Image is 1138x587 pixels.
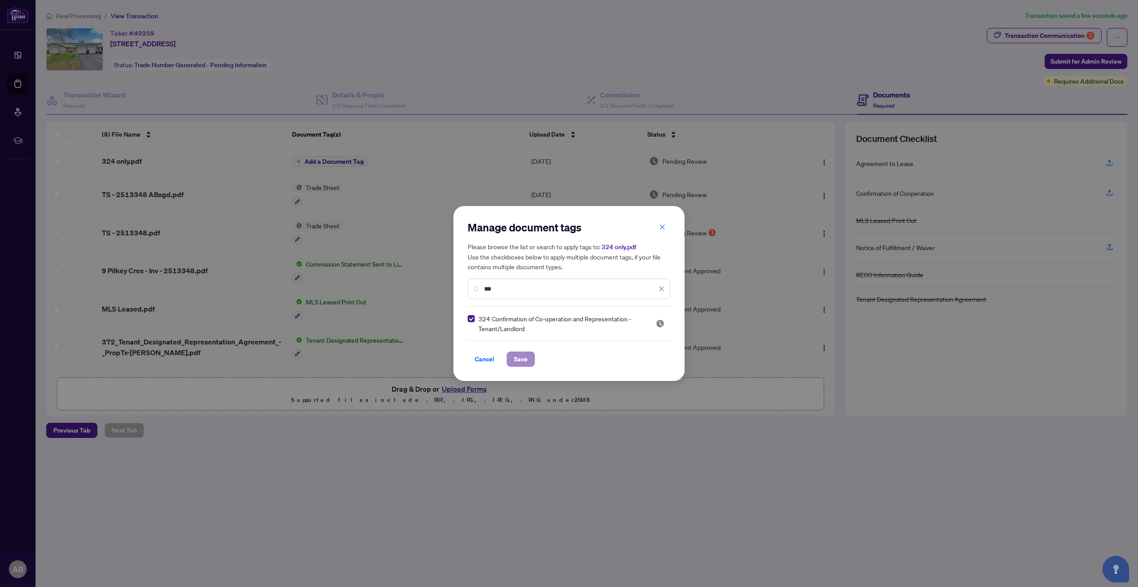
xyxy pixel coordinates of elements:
button: Cancel [468,352,501,367]
h5: Please browse the list or search to apply tags to: Use the checkboxes below to apply multiple doc... [468,242,670,271]
button: Save [507,352,535,367]
h2: Manage document tags [468,220,670,235]
button: Open asap [1102,556,1129,583]
span: 324 only.pdf [601,243,636,251]
span: close [658,286,665,292]
span: Cancel [475,352,494,366]
span: Save [514,352,528,366]
img: status [656,319,665,328]
span: 324 Confirmation of Co-operation and Representation - Tenant/Landlord [478,314,645,333]
span: close [659,224,665,230]
span: Pending Review [656,319,665,328]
